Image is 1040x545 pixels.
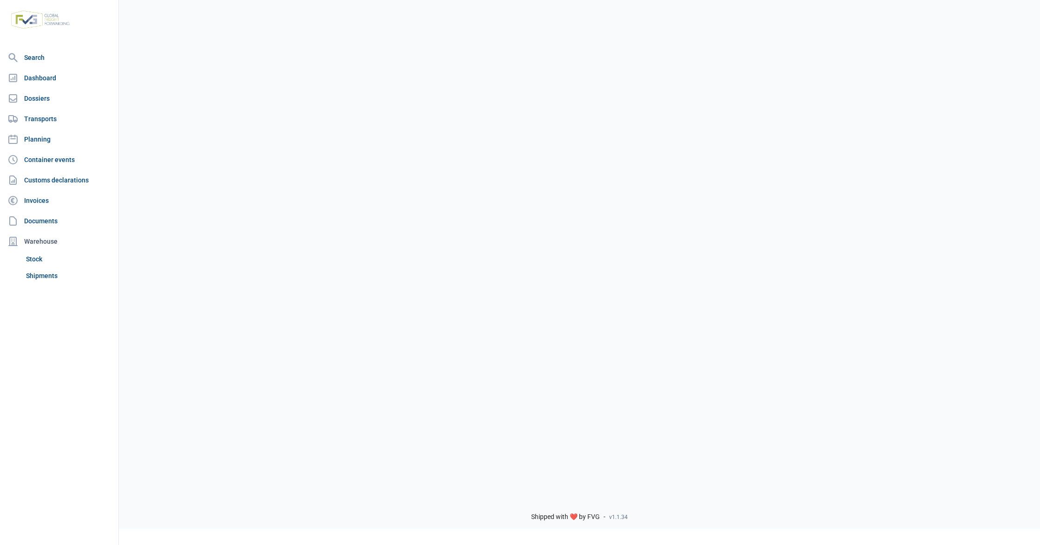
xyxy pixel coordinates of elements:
[7,7,73,32] img: FVG - Global freight forwarding
[4,69,115,87] a: Dashboard
[4,110,115,128] a: Transports
[609,513,628,521] span: v1.1.34
[4,150,115,169] a: Container events
[22,267,115,284] a: Shipments
[531,513,600,521] span: Shipped with ❤️ by FVG
[4,171,115,189] a: Customs declarations
[22,251,115,267] a: Stock
[4,191,115,210] a: Invoices
[4,130,115,149] a: Planning
[4,212,115,230] a: Documents
[4,232,115,251] div: Warehouse
[4,48,115,67] a: Search
[4,89,115,108] a: Dossiers
[604,513,605,521] span: -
